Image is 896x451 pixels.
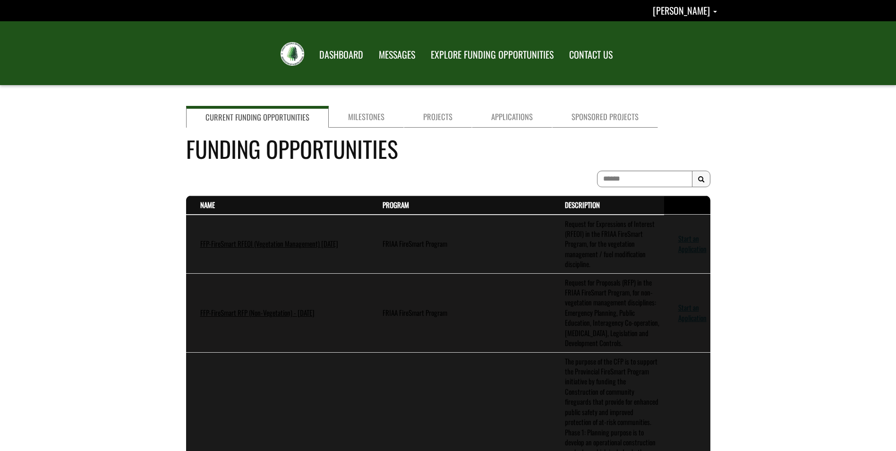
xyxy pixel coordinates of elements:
a: FFP-FireSmart RFEOI (Vegetation Management) [DATE] [200,238,338,249]
td: FFP-FireSmart RFP (Non-Vegetation) - July 2025 [186,273,368,352]
a: Name [200,199,215,210]
a: Projects [404,106,472,128]
a: Start an Application [678,233,707,253]
td: FRIAA FireSmart Program [368,273,551,352]
a: DASHBOARD [312,43,370,67]
td: Request for Proposals (RFP) in the FRIAA FireSmart Program, for non-vegetation management discipl... [551,273,664,352]
a: Start an Application [678,302,707,322]
a: Applications [472,106,552,128]
td: FFP-FireSmart RFEOI (Vegetation Management) July 2025 [186,215,368,274]
button: Search Results [692,171,710,188]
a: Sponsored Projects [552,106,658,128]
a: CONTACT US [562,43,620,67]
h4: Funding Opportunities [186,132,710,165]
a: EXPLORE FUNDING OPPORTUNITIES [424,43,561,67]
img: FRIAA Submissions Portal [281,42,304,66]
a: Program [383,199,409,210]
td: Request for Expressions of Interest (RFEOI) in the FRIAA FireSmart Program, for the vegetation ma... [551,215,664,274]
nav: Main Navigation [311,40,620,67]
a: Current Funding Opportunities [186,106,329,128]
a: Ken Gauthier [653,3,717,17]
a: MESSAGES [372,43,422,67]
a: FFP-FireSmart RFP (Non-Vegetation) - [DATE] [200,307,315,318]
td: FRIAA FireSmart Program [368,215,551,274]
a: Description [565,199,600,210]
a: Milestones [329,106,404,128]
span: [PERSON_NAME] [653,3,710,17]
